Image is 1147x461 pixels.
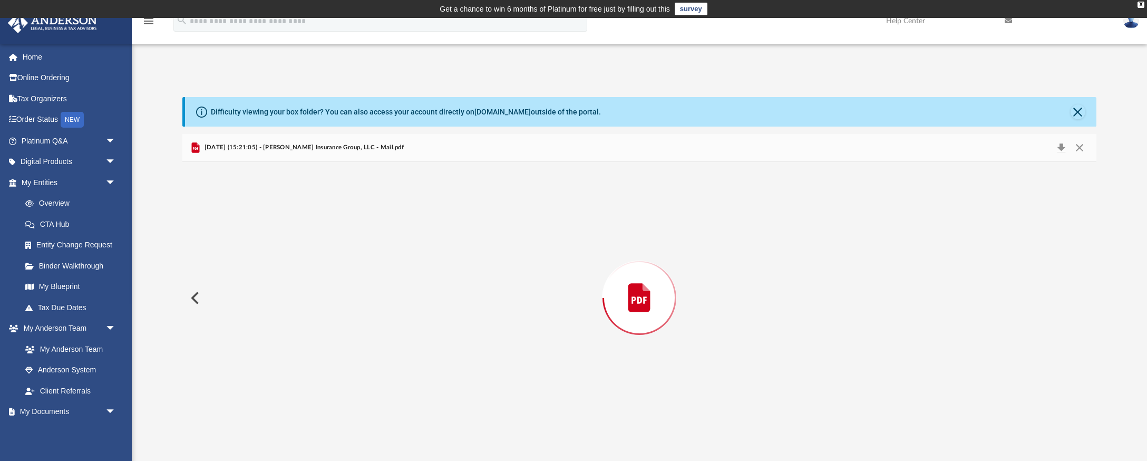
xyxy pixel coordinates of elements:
[1123,13,1139,28] img: User Pic
[105,318,127,340] span: arrow_drop_down
[7,318,127,339] a: My Anderson Teamarrow_drop_down
[15,276,127,297] a: My Blueprint
[474,108,531,116] a: [DOMAIN_NAME]
[105,172,127,194] span: arrow_drop_down
[211,107,601,118] div: Difficulty viewing your box folder? You can also access your account directly on outside of the p...
[7,109,132,131] a: Order StatusNEW
[202,143,403,152] span: [DATE] (15:21:05) - [PERSON_NAME] Insurance Group, LLC - Mail.pdf
[7,68,132,89] a: Online Ordering
[7,130,132,151] a: Platinum Q&Aarrow_drop_down
[7,401,127,422] a: My Documentsarrow_drop_down
[7,151,132,172] a: Digital Productsarrow_drop_down
[7,46,132,68] a: Home
[15,297,132,318] a: Tax Due Dates
[1070,140,1089,155] button: Close
[15,380,127,401] a: Client Referrals
[15,339,121,360] a: My Anderson Team
[1138,2,1144,8] div: close
[105,401,127,423] span: arrow_drop_down
[176,14,188,26] i: search
[142,15,155,27] i: menu
[7,172,132,193] a: My Entitiesarrow_drop_down
[105,151,127,173] span: arrow_drop_down
[15,235,132,256] a: Entity Change Request
[142,20,155,27] a: menu
[7,88,132,109] a: Tax Organizers
[105,130,127,152] span: arrow_drop_down
[1052,140,1071,155] button: Download
[5,13,100,33] img: Anderson Advisors Platinum Portal
[1071,104,1085,119] button: Close
[182,134,1096,434] div: Preview
[15,214,132,235] a: CTA Hub
[15,255,132,276] a: Binder Walkthrough
[675,3,707,15] a: survey
[15,360,127,381] a: Anderson System
[440,3,670,15] div: Get a chance to win 6 months of Platinum for free just by filling out this
[15,422,121,443] a: Box
[61,112,84,128] div: NEW
[15,193,132,214] a: Overview
[182,283,206,313] button: Previous File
